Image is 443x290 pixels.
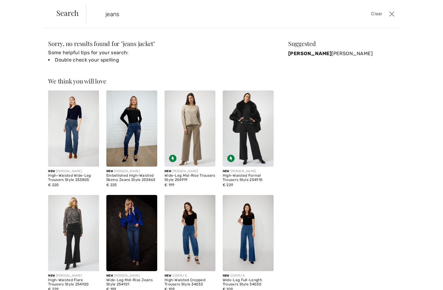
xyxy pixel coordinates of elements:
[165,195,215,271] img: High-Waisted Cropped Trousers Style 34032. Blue
[106,195,157,271] img: Wide-Leg Mid-Rise Jeans Style 254921. Denim Medium Blue
[371,11,382,17] span: Clear
[387,9,396,19] button: Close
[48,274,99,278] div: [PERSON_NAME]
[48,77,106,85] span: We think you will love
[48,274,55,278] span: New
[223,174,274,182] div: High-Waisted Formal Trousers Style 254915
[106,90,157,167] img: Embellished High-Waisted Skinny Jeans Style 253863. Blue
[106,169,157,174] div: [PERSON_NAME]
[227,155,235,162] img: Sustainable Fabric
[223,90,274,167] img: High-Waisted Formal Trousers Style 254915. Black
[48,278,99,287] div: High-Waisted Flare Trousers Style 254920
[123,39,153,48] span: jeans jacket
[106,278,157,287] div: Wide-Leg Mid-Rise Jeans Style 254921
[165,183,175,187] span: € 199
[56,9,79,16] span: Search
[165,169,171,173] span: New
[165,274,215,278] div: COMPLI K
[223,274,229,278] span: New
[165,90,215,167] img: Wide-Leg Mid-Rise Trousers Style 254919. Fawn
[48,49,274,86] div: Some helpful tips for your search:
[106,169,113,173] span: New
[169,155,176,162] img: Sustainable Fabric
[223,195,274,271] img: Wide-Leg Full-Length Trousers Style 34030. As sample
[288,49,395,58] a: [PERSON_NAME][PERSON_NAME]
[101,5,316,23] input: TYPE TO SEARCH
[223,169,229,173] span: New
[48,169,55,173] span: New
[48,174,99,182] div: High-Waisted Wide-Leg Trousers Style 253805
[48,90,99,167] img: High-Waisted Wide-Leg Trousers Style 253805. Blue
[48,41,274,47] div: Sorry, no results found for " "
[106,183,117,187] span: € 225
[48,56,274,64] li: Double check your spelling
[223,274,274,278] div: COMPLI K
[14,4,27,10] span: Help
[106,274,113,278] span: New
[165,174,215,182] div: Wide-Leg Mid-Rise Trousers Style 254919
[165,169,215,174] div: [PERSON_NAME]
[223,169,274,174] div: [PERSON_NAME]
[165,278,215,287] div: High-Waisted Cropped Trousers Style 34032
[48,183,59,187] span: € 220
[48,169,99,174] div: [PERSON_NAME]
[165,274,171,278] span: New
[106,174,157,182] div: Embellished High-Waisted Skinny Jeans Style 253863
[106,274,157,278] div: [PERSON_NAME]
[223,278,274,287] div: Wide-Leg Full-Length Trousers Style 34030
[288,51,331,56] strong: [PERSON_NAME]
[288,41,395,47] div: Suggested
[223,183,233,187] span: € 229
[48,195,99,271] img: High-Waisted Flare Trousers Style 254920. Black/Gold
